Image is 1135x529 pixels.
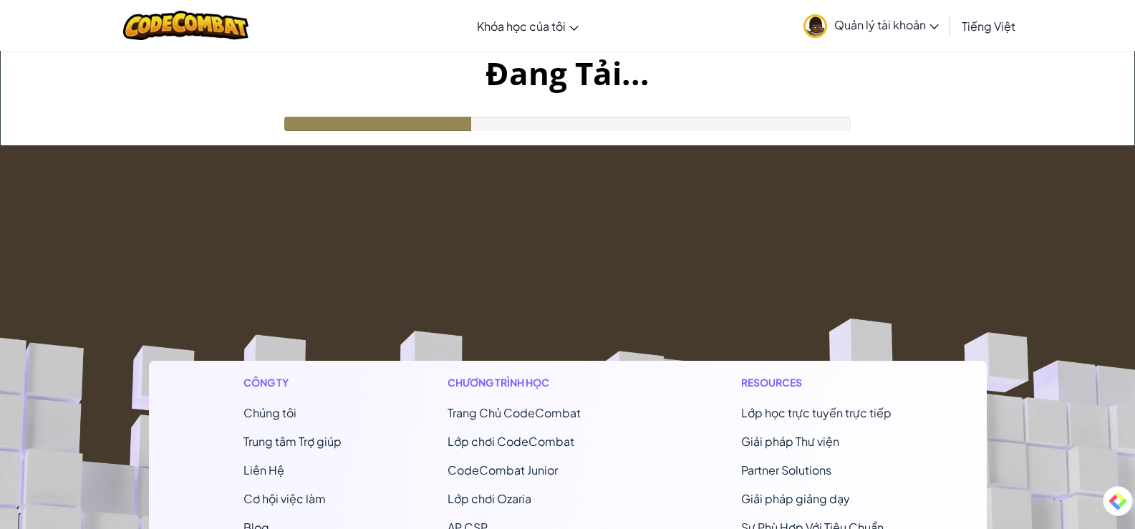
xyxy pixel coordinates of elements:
[448,462,558,477] a: CodeCombat Junior
[741,462,831,477] a: Partner Solutions
[243,375,342,390] h1: Công ty
[448,375,636,390] h1: Chương trình học
[955,6,1023,45] a: Tiếng Việt
[796,3,946,48] a: Quản lý tài khoản
[448,491,531,506] a: Lớp chơi Ozaria
[962,19,1015,34] span: Tiếng Việt
[803,14,827,38] img: avatar
[741,434,839,449] a: Giải pháp Thư viện
[741,405,892,420] a: Lớp học trực tuyến trực tiếp
[834,17,939,32] span: Quản lý tài khoản
[243,491,326,506] a: Cơ hội việc làm
[470,6,586,45] a: Khóa học của tôi
[1,51,1134,95] h1: Đang Tải...
[123,11,248,40] img: CodeCombat logo
[243,462,284,477] span: Liên Hệ
[448,405,581,420] span: Trang Chủ CodeCombat
[243,434,342,449] a: Trung tâm Trợ giúp
[741,375,892,390] h1: Resources
[448,434,574,449] a: Lớp chơi CodeCombat
[741,491,850,506] a: Giải pháp giảng dạy
[477,19,566,34] span: Khóa học của tôi
[243,405,296,420] a: Chúng tôi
